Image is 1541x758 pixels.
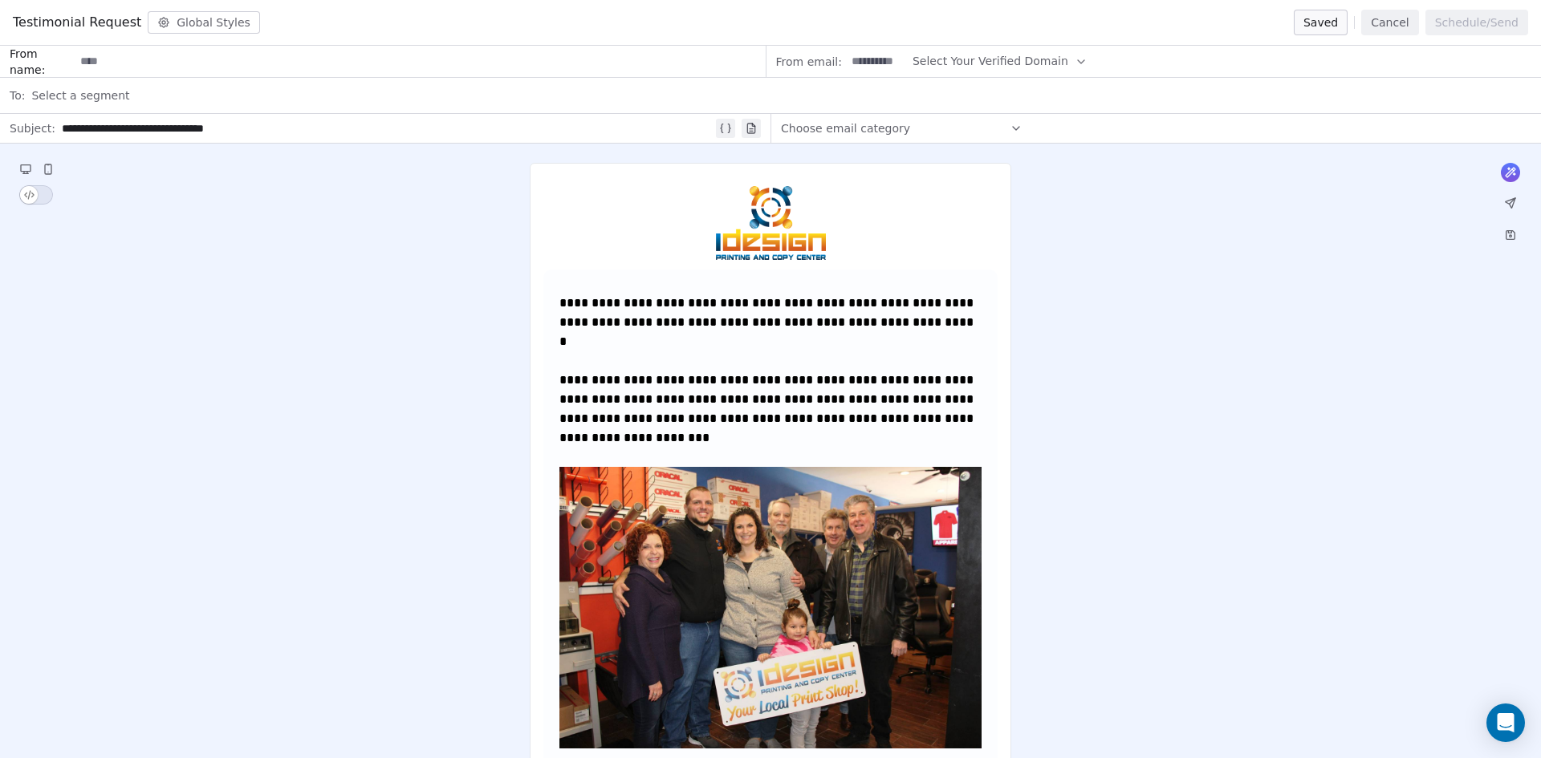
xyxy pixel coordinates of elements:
span: Select a segment [31,87,129,103]
span: Choose email category [781,120,910,136]
span: From email: [776,54,842,70]
button: Global Styles [148,11,260,34]
button: Saved [1294,10,1348,35]
button: Cancel [1361,10,1418,35]
button: Schedule/Send [1425,10,1528,35]
div: Open Intercom Messenger [1486,703,1525,742]
span: Select Your Verified Domain [913,53,1068,70]
span: Subject: [10,120,55,141]
span: Testimonial Request [13,13,141,32]
span: To: [10,87,25,103]
span: From name: [10,46,74,78]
